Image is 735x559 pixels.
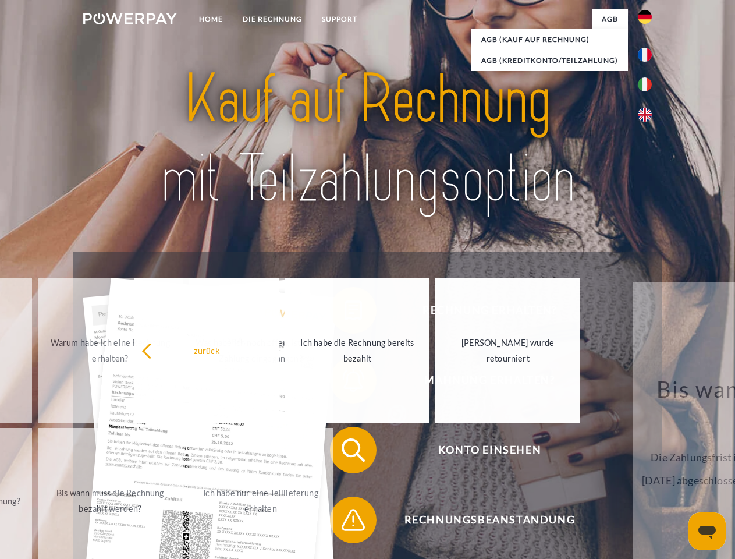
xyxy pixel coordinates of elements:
[339,505,368,535] img: qb_warning.svg
[638,77,652,91] img: it
[442,335,573,366] div: [PERSON_NAME] wurde retourniert
[330,497,633,543] button: Rechnungsbeanstandung
[688,512,726,550] iframe: Schaltfläche zum Öffnen des Messaging-Fensters
[189,9,233,30] a: Home
[111,56,624,223] img: title-powerpay_de.svg
[638,108,652,122] img: en
[471,29,628,50] a: AGB (Kauf auf Rechnung)
[330,427,633,473] button: Konto einsehen
[347,497,632,543] span: Rechnungsbeanstandung
[592,9,628,30] a: agb
[638,10,652,24] img: de
[141,342,272,358] div: zurück
[292,335,423,366] div: Ich habe die Rechnung bereits bezahlt
[638,48,652,62] img: fr
[233,9,312,30] a: DIE RECHNUNG
[45,485,176,516] div: Bis wann muss die Rechnung bezahlt werden?
[339,436,368,465] img: qb_search.svg
[312,9,367,30] a: SUPPORT
[347,427,632,473] span: Konto einsehen
[471,50,628,71] a: AGB (Kreditkonto/Teilzahlung)
[196,485,326,516] div: Ich habe nur eine Teillieferung erhalten
[45,335,176,366] div: Warum habe ich eine Rechnung erhalten?
[83,13,177,24] img: logo-powerpay-white.svg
